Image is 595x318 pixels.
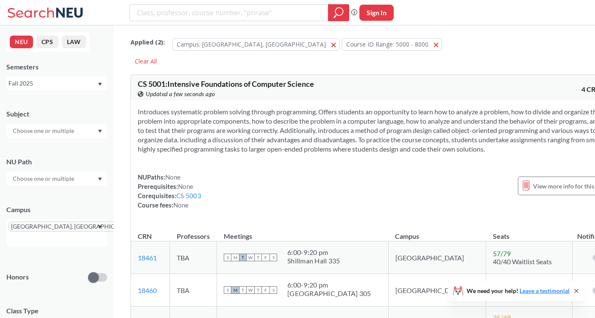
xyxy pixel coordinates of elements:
div: Dropdown arrow [6,171,107,186]
span: T [254,254,262,261]
p: Honors [6,272,29,282]
span: Course ID Range: 5000 - 8000 [346,40,428,48]
button: Sign In [359,5,394,21]
span: We need your help! [467,288,570,294]
button: NEU [10,36,33,48]
div: Dropdown arrow [6,124,107,138]
a: Leave a testimonial [520,287,570,294]
svg: Dropdown arrow [98,225,102,229]
span: None [165,173,181,181]
span: None [178,183,193,190]
span: F [262,254,270,261]
th: Meetings [217,223,389,241]
span: M [231,286,239,294]
svg: magnifying glass [334,7,344,19]
div: CRN [138,232,152,241]
div: Semesters [6,62,107,72]
div: [GEOGRAPHIC_DATA], [GEOGRAPHIC_DATA]X to remove pillDropdown arrow [6,219,107,246]
a: CS 5003 [176,192,201,199]
span: T [239,254,247,261]
div: Campus [6,205,107,214]
input: Class, professor, course number, "phrase" [136,6,322,20]
svg: Dropdown arrow [98,177,102,181]
div: Subject [6,109,107,119]
button: LAW [62,36,86,48]
input: Choose one or multiple [8,174,80,184]
div: magnifying glass [328,4,349,21]
span: T [239,286,247,294]
span: None [173,201,189,209]
span: CS 5001 : Intensive Foundations of Computer Science [138,79,314,88]
div: Fall 2025 [8,79,97,88]
div: 6:00 - 9:20 pm [287,281,371,289]
div: NUPaths: Prerequisites: Corequisites: Course fees: [138,172,201,210]
button: CPS [36,36,58,48]
span: Applied ( 2 ): [131,38,165,47]
span: 57 / 79 [493,249,511,257]
span: M [231,254,239,261]
td: TBA [170,274,217,307]
input: Choose one or multiple [8,126,80,136]
span: 40/40 Waitlist Seats [493,257,552,265]
div: 6:00 - 9:20 pm [287,248,340,257]
td: [GEOGRAPHIC_DATA] [388,274,486,307]
td: TBA [170,241,217,274]
div: [GEOGRAPHIC_DATA] 305 [287,289,371,298]
a: 18460 [138,286,157,294]
div: Fall 2025Dropdown arrow [6,77,107,90]
button: Campus: [GEOGRAPHIC_DATA], [GEOGRAPHIC_DATA] [172,38,339,51]
span: W [247,286,254,294]
span: S [224,286,231,294]
svg: Dropdown arrow [98,130,102,133]
button: Course ID Range: 5000 - 8000 [342,38,442,51]
span: S [270,286,277,294]
span: Updated a few seconds ago [146,89,215,99]
span: W [247,254,254,261]
th: Professors [170,223,217,241]
span: T [254,286,262,294]
th: Campus [388,223,486,241]
div: Clear All [131,55,161,68]
span: [GEOGRAPHIC_DATA], [GEOGRAPHIC_DATA]X to remove pill [8,221,143,232]
span: Campus: [GEOGRAPHIC_DATA], [GEOGRAPHIC_DATA] [177,40,326,48]
span: S [224,254,231,261]
svg: Dropdown arrow [98,83,102,86]
div: NU Path [6,157,107,166]
a: 18461 [138,254,157,262]
div: Shillman Hall 335 [287,257,340,265]
span: S [270,254,277,261]
th: Seats [486,223,572,241]
td: [GEOGRAPHIC_DATA] [388,241,486,274]
span: Class Type [6,306,107,315]
span: F [262,286,270,294]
